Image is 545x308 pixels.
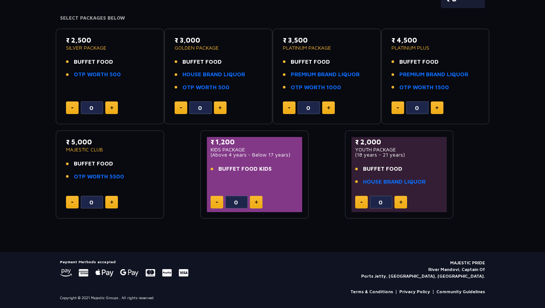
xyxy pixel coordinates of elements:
span: BUFFET FOOD KIDS [218,165,272,173]
span: BUFFET FOOD [363,165,402,173]
p: Copyright © 2021 Majestic Groups . All rights reserved. [60,295,155,301]
h4: Select Packages Below [60,15,485,21]
p: SILVER PACKAGE [66,45,154,50]
a: PREMIUM BRAND LIQUOR [399,70,468,79]
a: HOUSE BRAND LIQUOR [182,70,245,79]
p: ₹ 2,000 [355,137,443,147]
p: MAJESTIC CLUB [66,147,154,152]
img: minus [288,107,290,108]
span: BUFFET FOOD [291,58,330,66]
p: MAJESTIC PRIDE River Mandovi, Captain Of Ports Jetty, [GEOGRAPHIC_DATA], [GEOGRAPHIC_DATA]. [361,260,485,279]
img: plus [327,106,330,110]
a: OTP WORTH 500 [74,70,121,79]
a: HOUSE BRAND LIQUOR [363,178,426,186]
span: BUFFET FOOD [182,58,222,66]
a: OTP WORTH 5500 [74,173,124,181]
span: BUFFET FOOD [74,58,113,66]
a: Community Guidelines [436,288,485,295]
p: GOLDEN PACKAGE [175,45,262,50]
p: ₹ 3,500 [283,35,371,45]
h5: Payment Methods accepted [60,260,188,264]
p: ₹ 2,500 [66,35,154,45]
img: minus [216,202,218,203]
img: plus [399,200,403,204]
p: PLATINUM PACKAGE [283,45,371,50]
p: ₹ 1,200 [211,137,298,147]
a: Terms & Conditions [350,288,393,295]
span: BUFFET FOOD [74,160,113,168]
p: (Above 4 years - Below 17 years) [211,152,298,157]
img: plus [110,106,113,110]
img: plus [218,106,222,110]
img: minus [180,107,182,108]
p: ₹ 4,500 [392,35,479,45]
p: ₹ 3,000 [175,35,262,45]
p: YOUTH PACKAGE [355,147,443,152]
p: PLATINUM PLUS [392,45,479,50]
a: Privacy Policy [399,288,430,295]
a: OTP WORTH 500 [182,83,229,92]
img: minus [71,202,73,203]
span: BUFFET FOOD [399,58,439,66]
a: OTP WORTH 1500 [399,83,449,92]
img: minus [71,107,73,108]
p: ₹ 5,000 [66,137,154,147]
a: OTP WORTH 1000 [291,83,341,92]
img: plus [110,200,113,204]
img: minus [360,202,363,203]
img: plus [255,200,258,204]
p: KIDS PACKAGE [211,147,298,152]
img: minus [397,107,399,108]
p: (18 years - 21 years) [355,152,443,157]
a: PREMIUM BRAND LIQUOR [291,70,360,79]
img: plus [435,106,439,110]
